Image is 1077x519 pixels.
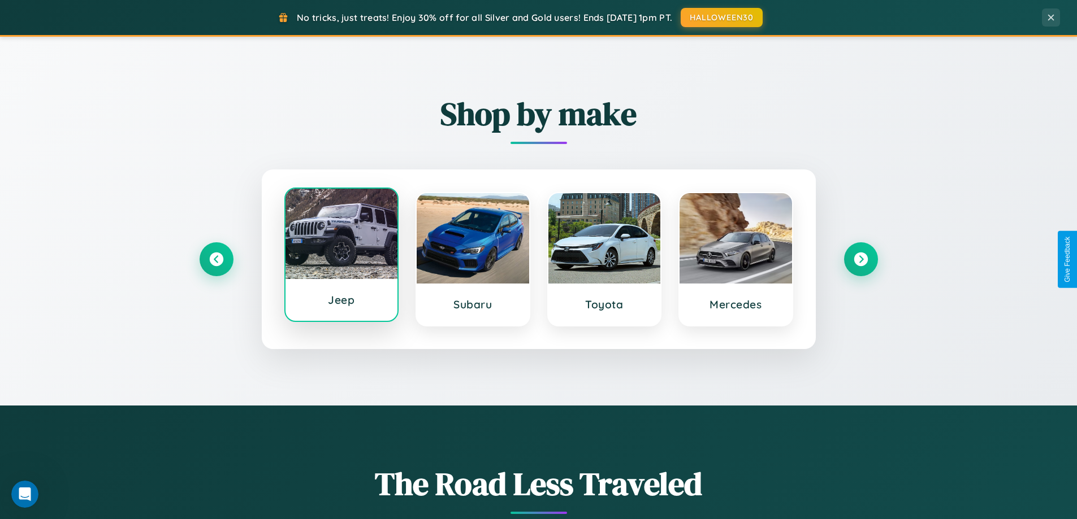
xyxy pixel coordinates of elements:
button: HALLOWEEN30 [681,8,763,27]
h2: Shop by make [200,92,878,136]
h3: Jeep [297,293,387,307]
h1: The Road Less Traveled [200,462,878,505]
span: No tricks, just treats! Enjoy 30% off for all Silver and Gold users! Ends [DATE] 1pm PT. [297,12,672,23]
iframe: Intercom live chat [11,481,38,508]
h3: Mercedes [691,298,781,311]
div: Give Feedback [1063,237,1071,282]
h3: Toyota [560,298,650,311]
h3: Subaru [428,298,518,311]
